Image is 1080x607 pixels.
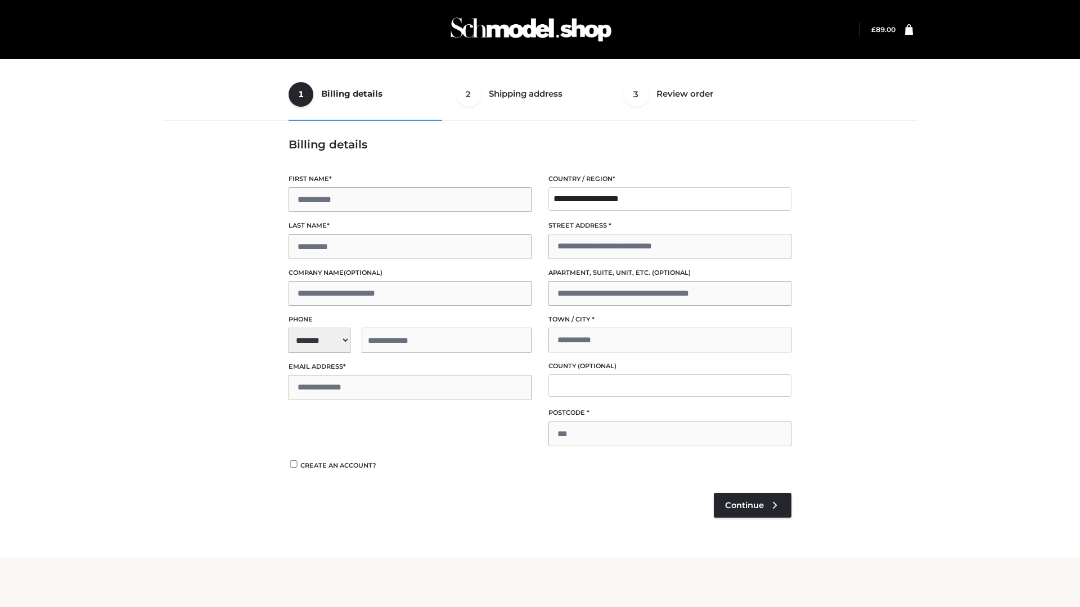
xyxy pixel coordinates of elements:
[447,7,615,52] img: Schmodel Admin 964
[548,268,791,278] label: Apartment, suite, unit, etc.
[725,500,764,510] span: Continue
[548,407,791,418] label: Postcode
[289,138,791,151] h3: Billing details
[578,362,616,370] span: (optional)
[871,25,876,34] span: £
[300,461,376,469] span: Create an account?
[548,314,791,325] label: Town / City
[871,25,895,34] a: £89.00
[289,314,532,325] label: Phone
[289,361,532,372] label: Email address
[871,25,895,34] bdi: 89.00
[289,174,532,184] label: First name
[714,493,791,518] a: Continue
[289,460,299,468] input: Create an account?
[548,174,791,184] label: Country / Region
[344,269,382,277] span: (optional)
[289,268,532,278] label: Company name
[652,269,691,277] span: (optional)
[548,361,791,372] label: County
[548,220,791,231] label: Street address
[289,220,532,231] label: Last name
